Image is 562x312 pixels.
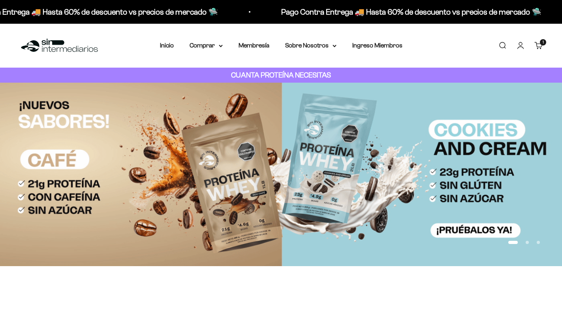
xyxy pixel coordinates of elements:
[543,40,544,44] span: 1
[231,71,331,79] strong: CUANTA PROTEÍNA NECESITAS
[352,42,402,49] a: Ingreso Miembros
[160,42,174,49] a: Inicio
[276,6,537,18] p: Pago Contra Entrega 🚚 Hasta 60% de descuento vs precios de mercado 🛸
[190,40,223,51] summary: Comprar
[285,40,336,51] summary: Sobre Nosotros
[239,42,269,49] a: Membresía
